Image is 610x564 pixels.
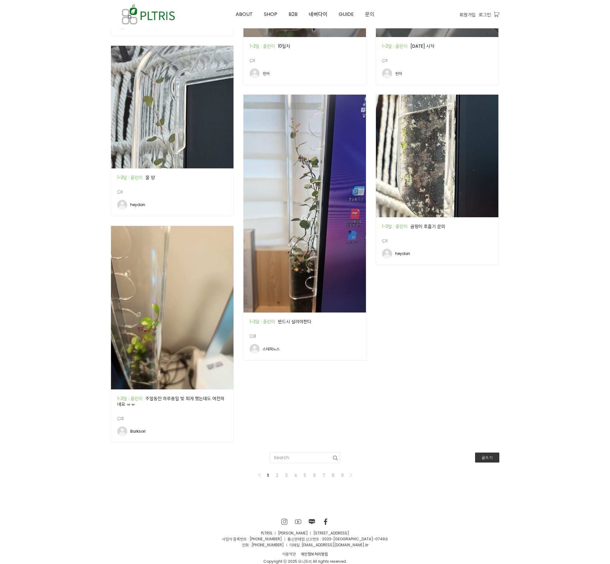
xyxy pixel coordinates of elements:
p: 사업자 등록번호 : [PHONE_NUMBER] ㅣ 통신판매업 신고번호 : 2023-[GEOGRAPHIC_DATA]-0749호 [111,536,499,542]
div: heydan [395,251,410,256]
span: ABOUT [236,11,253,18]
a: 4 [292,472,299,479]
a: 글쓰기 [475,453,499,463]
a: 8 [329,472,337,479]
a: [EMAIL_ADDRESS][DOMAIN_NAME] [302,542,364,548]
a: 1~2달 : 플린이 [117,395,146,402]
a: 1~2달 : 플린이 [117,174,146,181]
small: 2 [117,416,124,426]
div: 반드시 살려야한다 [250,319,360,324]
div: 10일차 [250,43,360,49]
small: 1 [117,189,122,200]
small: 1 [250,58,255,68]
div: 핀아 [395,71,402,76]
a: 문의 [359,0,380,28]
em: 1~2달 : 플린이 [382,223,409,229]
span: 문의 [365,11,374,18]
a: 1 [264,472,271,479]
a: SHOP [258,0,283,28]
a: 2 [273,472,281,479]
span: SHOP [264,11,277,18]
div: 주말동안 하루종일 빛 쬐게 했는데도 여전하네요 ㅠㅠ [117,396,227,407]
a: 네버다이 [303,0,333,28]
small: 1 [382,58,387,68]
a: 개인정보처리방침 [298,550,330,557]
a: 회원가입 [460,11,476,18]
a: B2B [283,0,303,28]
p: PLTRIS ㅣ [PERSON_NAME] ㅣ [STREET_ADDRESS] [111,530,499,536]
div: 물 양 [117,175,227,180]
a: GUIDE [333,0,359,28]
em: 1~2달 : 플린이 [250,318,277,325]
a: Next [347,472,354,479]
div: [DATE] 시작 [382,43,492,49]
small: 2 [250,333,256,344]
a: 7 [320,472,327,479]
a: ABOUT [230,0,258,28]
a: 1~2달 : 플린이 [250,43,278,49]
input: search [270,453,340,463]
a: 1~2달 : 플린이 [382,223,410,229]
a: 로그인 [479,11,491,18]
a: 9 [339,472,346,479]
em: 1~2달 : 플린이 [117,395,144,402]
div: 핀아 [263,71,270,76]
div: heydan [130,203,145,207]
small: 1 [382,238,387,249]
div: Barksori [130,429,146,434]
span: GUIDE [339,11,354,18]
div: 곰팡이 호흡기 문의 [382,223,492,229]
a: 6 [311,472,318,479]
em: 1~2달 : 플린이 [117,174,144,181]
a: 5 [301,472,309,479]
p: 전화 : [PHONE_NUMBER] ㅣ 이메일 : .kr [111,542,499,548]
span: B2B [289,11,298,18]
a: 1~2달 : 플린이 [382,43,410,49]
em: 1~2달 : 플린이 [250,43,277,49]
a: 이용약관 [280,550,298,557]
a: 1~2달 : 플린이 [250,318,278,325]
div: 스테파노스 [263,347,280,351]
em: 1~2달 : 플린이 [382,43,409,49]
span: 네버다이 [309,11,327,18]
a: 3 [283,472,290,479]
